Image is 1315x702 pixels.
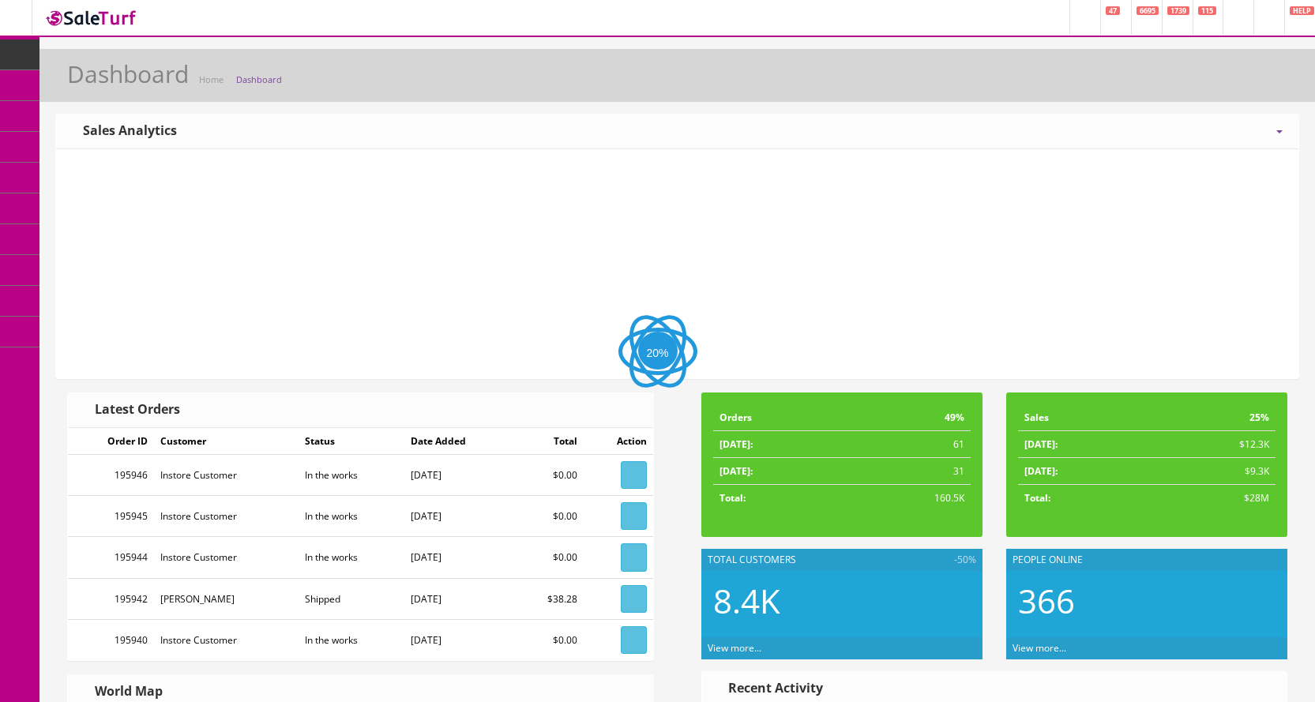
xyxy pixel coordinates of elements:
span: 6695 [1137,6,1159,15]
td: Instore Customer [154,537,299,578]
td: $0.00 [514,619,583,660]
h2: 366 [1018,583,1276,619]
span: 47 [1106,6,1120,15]
h3: Recent Activity [718,681,824,696]
td: In the works [299,496,404,537]
a: View more... [1013,641,1066,655]
td: [DATE] [404,619,514,660]
td: Instore Customer [154,496,299,537]
td: [DATE] [404,496,514,537]
td: Orders [713,404,847,431]
td: Instore Customer [154,455,299,496]
a: Home [199,73,224,85]
td: Customer [154,428,299,455]
td: $28M [1152,485,1276,512]
td: 160.5K [846,485,970,512]
a: Dashboard [236,73,282,85]
td: Order ID [68,428,154,455]
td: 61 [846,431,970,458]
td: 195942 [68,578,154,619]
td: [DATE] [404,455,514,496]
td: 195945 [68,496,154,537]
div: People Online [1006,549,1287,571]
h3: World Map [84,685,163,699]
strong: [DATE]: [719,437,753,451]
td: [DATE] [404,578,514,619]
h3: Latest Orders [84,403,180,417]
span: 1739 [1167,6,1189,15]
td: 31 [846,458,970,485]
div: Total Customers [701,549,982,571]
td: $0.00 [514,496,583,537]
h2: 8.4K [713,583,971,619]
td: 25% [1152,404,1276,431]
td: Sales [1018,404,1152,431]
td: In the works [299,537,404,578]
td: $0.00 [514,537,583,578]
td: [PERSON_NAME] [154,578,299,619]
td: 195944 [68,537,154,578]
img: SaleTurf [44,7,139,28]
td: $0.00 [514,455,583,496]
strong: [DATE]: [719,464,753,478]
td: Date Added [404,428,514,455]
td: 195940 [68,619,154,660]
td: In the works [299,619,404,660]
span: 115 [1198,6,1216,15]
td: Action [584,428,653,455]
td: Status [299,428,404,455]
a: View more... [708,641,761,655]
td: $38.28 [514,578,583,619]
td: Instore Customer [154,619,299,660]
span: -50% [950,553,975,567]
span: HELP [1290,6,1314,15]
td: In the works [299,455,404,496]
td: Shipped [299,578,404,619]
td: [DATE] [404,537,514,578]
h3: Sales Analytics [72,124,177,138]
strong: Total: [1024,491,1050,505]
strong: [DATE]: [1024,464,1058,478]
td: 195946 [68,455,154,496]
td: $9.3K [1152,458,1276,485]
td: 49% [846,404,970,431]
td: $12.3K [1152,431,1276,458]
strong: Total: [719,491,746,505]
h1: Dashboard [67,61,189,87]
td: Total [514,428,583,455]
strong: [DATE]: [1024,437,1058,451]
